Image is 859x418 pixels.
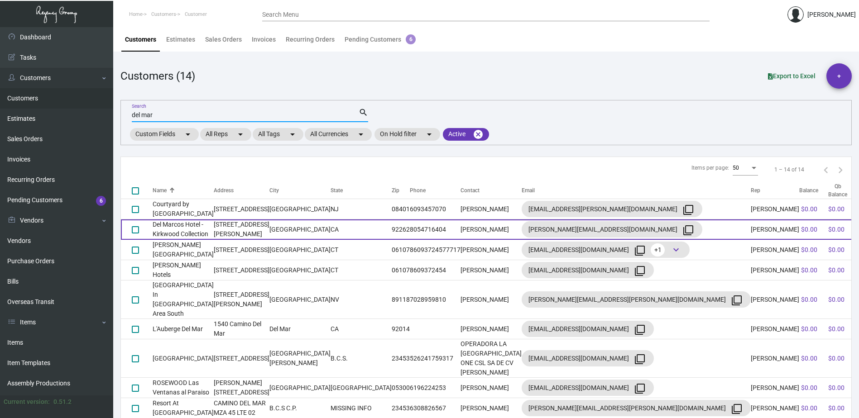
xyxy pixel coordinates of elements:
td: 8609372454 [410,260,461,280]
td: [PERSON_NAME][GEOGRAPHIC_DATA] [153,240,214,260]
div: Items per page: [691,164,729,172]
div: Zip [392,186,410,195]
mat-chip: All Reps [200,128,251,141]
td: 7028959810 [410,280,461,319]
mat-chip: All Currencies [305,128,372,141]
span: $0.00 [801,205,817,213]
td: CT [331,240,392,260]
img: admin@bootstrapmaster.com [787,6,804,23]
td: $0.00 [826,240,857,260]
div: Contact [461,186,522,195]
td: $0.00 [826,260,857,280]
div: Current version: [4,397,50,407]
div: Address [214,186,269,195]
span: $0.00 [801,355,817,362]
mat-chip: On Hold filter [374,128,440,141]
td: 06107 [392,240,410,260]
mat-icon: filter_none [683,204,694,215]
span: Export to Excel [768,72,816,80]
span: $0.00 [801,266,817,274]
td: CT [331,260,392,280]
mat-icon: arrow_drop_down [235,129,246,140]
td: 92262 [392,219,410,240]
div: Balance [799,186,818,195]
div: [PERSON_NAME][EMAIL_ADDRESS][DOMAIN_NAME] [528,222,696,237]
td: Courtyard by [GEOGRAPHIC_DATA] [153,199,214,219]
mat-chip: Active [443,128,489,141]
td: [PERSON_NAME] [461,219,522,240]
td: $0.00 [826,319,857,339]
mat-icon: arrow_drop_down [182,129,193,140]
td: [PERSON_NAME] [751,378,799,398]
td: NJ [331,199,392,219]
td: 05300 [392,378,410,398]
span: 50 [733,165,739,171]
th: Email [522,182,751,199]
td: [PERSON_NAME] [751,260,799,280]
div: Phone [410,186,426,195]
td: 89118 [392,280,410,319]
mat-select: Items per page: [733,165,758,171]
mat-icon: filter_none [731,295,742,306]
div: State [331,186,343,195]
div: Name [153,186,214,195]
div: [PERSON_NAME] [807,10,856,19]
td: $0.00 [826,339,857,378]
td: [STREET_ADDRESS][PERSON_NAME] [214,280,269,319]
mat-icon: filter_none [634,383,645,394]
td: NV [331,280,392,319]
td: [PERSON_NAME] [461,280,522,319]
span: Home [129,11,143,17]
td: [GEOGRAPHIC_DATA] In [GEOGRAPHIC_DATA] Area South [153,280,214,319]
div: City [269,186,279,195]
button: + [826,63,852,89]
div: [EMAIL_ADDRESS][DOMAIN_NAME] [528,263,647,277]
td: [PERSON_NAME][STREET_ADDRESS] [214,378,269,398]
div: State [331,186,392,195]
mat-icon: filter_none [683,225,694,236]
td: [GEOGRAPHIC_DATA] [153,339,214,378]
td: [PERSON_NAME] [751,339,799,378]
div: Address [214,186,234,195]
mat-icon: arrow_drop_down [355,129,366,140]
div: Qb Balance [828,182,847,199]
div: Recurring Orders [286,35,335,44]
span: Customer [185,11,207,17]
td: [GEOGRAPHIC_DATA] [269,240,331,260]
span: $0.00 [801,404,817,412]
td: B.C.S. [331,339,392,378]
mat-icon: search [359,107,368,118]
td: CA [331,219,392,240]
span: Customers [151,11,176,17]
td: [PERSON_NAME] [751,240,799,260]
div: Sales Orders [205,35,242,44]
td: 06107 [392,260,410,280]
td: 08401 [392,199,410,219]
td: [GEOGRAPHIC_DATA] [269,219,331,240]
mat-icon: filter_none [634,266,645,276]
mat-icon: cancel [473,129,484,140]
td: $0.00 [826,280,857,319]
td: ROSEWOOD Las Ventanas al Paraiso [153,378,214,398]
td: 23453 [392,339,410,378]
td: [PERSON_NAME] [461,319,522,339]
div: 1 – 14 of 14 [774,166,804,174]
td: [STREET_ADDRESS] [214,240,269,260]
td: [GEOGRAPHIC_DATA] [269,280,331,319]
button: Previous page [819,162,833,177]
td: 6093457070 [410,199,461,219]
div: Zip [392,186,399,195]
button: Next page [833,162,848,177]
span: $0.00 [801,246,817,253]
div: [EMAIL_ADDRESS][PERSON_NAME][DOMAIN_NAME] [528,202,696,216]
td: 8054716404 [410,219,461,240]
td: [PERSON_NAME] [461,240,522,260]
td: 6196224253 [410,378,461,398]
div: Rep [751,186,799,195]
td: [PERSON_NAME] [751,319,799,339]
td: [GEOGRAPHIC_DATA] [269,199,331,219]
mat-icon: filter_none [731,404,742,414]
td: [GEOGRAPHIC_DATA] [269,260,331,280]
mat-icon: filter_none [634,245,645,256]
td: [PERSON_NAME] Hotels [153,260,214,280]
